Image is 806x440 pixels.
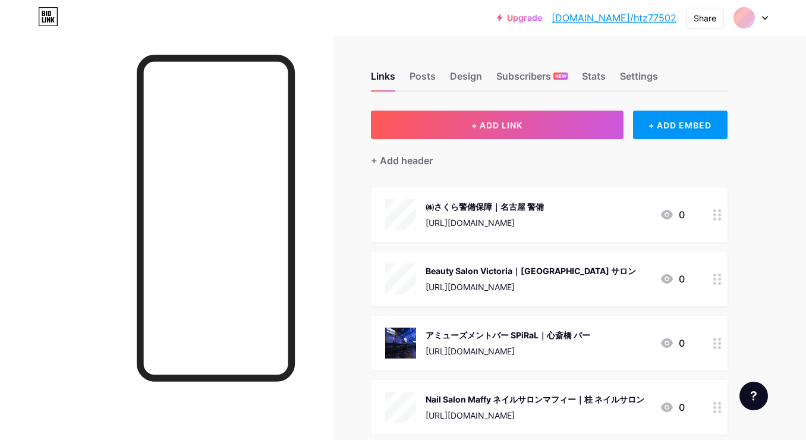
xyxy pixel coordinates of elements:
div: 0 [660,272,685,286]
img: アミューズメントバー SPiRaL｜心斎橋 バー [385,328,416,359]
div: Nail Salon Maffy ネイルサロンマフィー｜桂 ネイルサロン [426,393,644,406]
div: ㈱さくら警備保障｜名古屋 警備 [426,200,544,213]
div: Stats [582,69,606,90]
div: + Add header [371,153,433,168]
button: + ADD LINK [371,111,624,139]
span: + ADD LINK [471,120,522,130]
span: NEW [555,73,566,80]
div: + ADD EMBED [633,111,728,139]
div: 0 [660,208,685,222]
a: Upgrade [497,13,542,23]
div: Beauty Salon Victoria｜[GEOGRAPHIC_DATA] サロン [426,265,636,277]
div: アミューズメントバー SPiRaL｜心斎橋 バー [426,329,590,341]
div: Design [450,69,482,90]
div: Links [371,69,395,90]
div: 0 [660,336,685,350]
div: 0 [660,400,685,414]
div: Settings [620,69,658,90]
div: [URL][DOMAIN_NAME] [426,281,636,293]
div: Posts [410,69,436,90]
div: Share [694,12,716,24]
div: [URL][DOMAIN_NAME] [426,345,590,357]
div: [URL][DOMAIN_NAME] [426,216,544,229]
div: [URL][DOMAIN_NAME] [426,409,644,422]
a: [DOMAIN_NAME]/htz77502 [552,11,676,25]
div: Subscribers [496,69,568,90]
